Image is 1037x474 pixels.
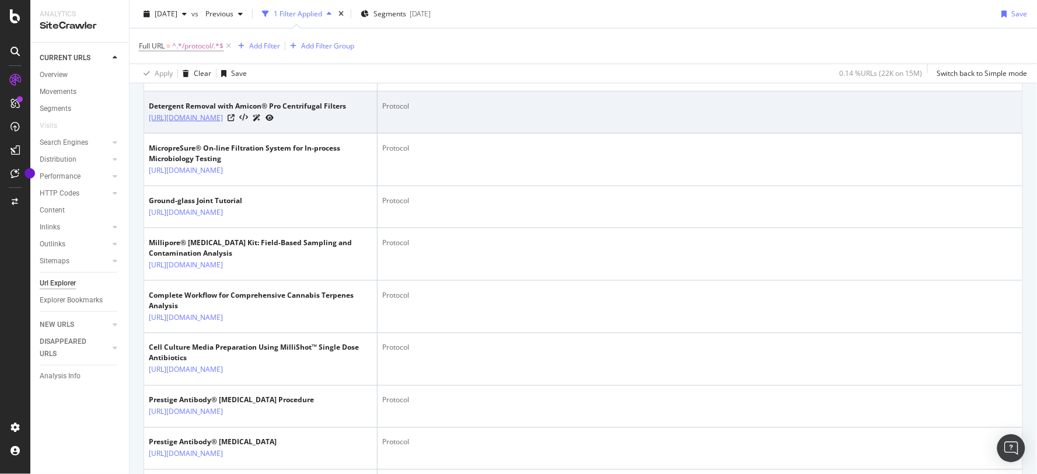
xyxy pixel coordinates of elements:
[382,196,1018,206] div: Protocol
[149,165,223,176] a: [URL][DOMAIN_NAME]
[40,238,109,250] a: Outlinks
[382,437,1018,448] div: Protocol
[40,187,109,200] a: HTTP Codes
[149,364,223,376] a: [URL][DOMAIN_NAME]
[356,5,435,23] button: Segments[DATE]
[933,64,1028,83] button: Switch back to Simple mode
[178,64,211,83] button: Clear
[285,39,354,53] button: Add Filter Group
[40,319,74,331] div: NEW URLS
[40,370,81,382] div: Analysis Info
[40,336,109,360] a: DISAPPEARED URLS
[139,41,165,51] span: Full URL
[149,207,223,218] a: [URL][DOMAIN_NAME]
[840,68,923,78] div: 0.14 % URLs ( 22K on 15M )
[149,395,314,406] div: Prestige Antibody® [MEDICAL_DATA] Procedure
[40,370,121,382] a: Analysis Info
[201,9,233,19] span: Previous
[40,52,109,64] a: CURRENT URLS
[249,41,280,51] div: Add Filter
[40,137,88,149] div: Search Engines
[40,19,120,33] div: SiteCrawler
[155,9,177,19] span: 2025 Aug. 6th
[373,9,406,19] span: Segments
[40,154,76,166] div: Distribution
[149,112,223,124] a: [URL][DOMAIN_NAME]
[149,448,223,460] a: [URL][DOMAIN_NAME]
[40,69,121,81] a: Overview
[40,103,121,115] a: Segments
[40,294,103,306] div: Explorer Bookmarks
[25,168,35,179] div: Tooltip anchor
[149,143,372,164] div: MicropreSure® On-line Filtration System for In-process Microbiology Testing
[40,52,90,64] div: CURRENT URLS
[201,5,247,23] button: Previous
[40,86,76,98] div: Movements
[228,114,235,121] a: Visit Online Page
[40,277,121,290] a: Url Explorer
[253,111,261,124] a: AI Url Details
[274,9,322,19] div: 1 Filter Applied
[40,221,60,233] div: Inlinks
[382,143,1018,154] div: Protocol
[382,101,1018,111] div: Protocol
[382,343,1018,353] div: Protocol
[194,68,211,78] div: Clear
[301,41,354,51] div: Add Filter Group
[997,434,1025,462] div: Open Intercom Messenger
[40,69,68,81] div: Overview
[40,204,121,217] a: Content
[149,259,223,271] a: [URL][DOMAIN_NAME]
[382,395,1018,406] div: Protocol
[172,38,224,54] span: ^.*/protocol/.*$
[191,9,201,19] span: vs
[40,294,121,306] a: Explorer Bookmarks
[937,68,1028,78] div: Switch back to Simple mode
[149,437,277,448] div: Prestige Antibody® [MEDICAL_DATA]
[233,39,280,53] button: Add Filter
[336,8,346,20] div: times
[40,204,65,217] div: Content
[149,101,346,111] div: Detergent Removal with Amicon® Pro Centrifugal Filters
[382,290,1018,301] div: Protocol
[149,343,372,364] div: Cell Culture Media Preparation Using MilliShot™ Single Dose Antibiotics
[40,170,81,183] div: Performance
[40,9,120,19] div: Analytics
[149,290,372,311] div: Complete Workflow for Comprehensive Cannabis Terpenes Analysis
[40,120,69,132] a: Visits
[997,5,1028,23] button: Save
[40,187,79,200] div: HTTP Codes
[40,319,109,331] a: NEW URLS
[40,103,71,115] div: Segments
[40,154,109,166] a: Distribution
[139,5,191,23] button: [DATE]
[40,336,99,360] div: DISAPPEARED URLS
[40,86,121,98] a: Movements
[410,9,431,19] div: [DATE]
[40,255,69,267] div: Sitemaps
[40,238,65,250] div: Outlinks
[382,238,1018,248] div: Protocol
[40,170,109,183] a: Performance
[40,221,109,233] a: Inlinks
[1012,9,1028,19] div: Save
[217,64,247,83] button: Save
[166,41,170,51] span: =
[40,277,76,290] div: Url Explorer
[149,196,274,206] div: Ground-glass Joint Tutorial
[149,238,372,259] div: Millipore® [MEDICAL_DATA] Kit: Field-Based Sampling and Contamination Analysis
[40,255,109,267] a: Sitemaps
[40,137,109,149] a: Search Engines
[149,406,223,418] a: [URL][DOMAIN_NAME]
[40,120,57,132] div: Visits
[155,68,173,78] div: Apply
[239,114,248,122] button: View HTML Source
[149,312,223,323] a: [URL][DOMAIN_NAME]
[257,5,336,23] button: 1 Filter Applied
[266,111,274,124] a: URL Inspection
[139,64,173,83] button: Apply
[231,68,247,78] div: Save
